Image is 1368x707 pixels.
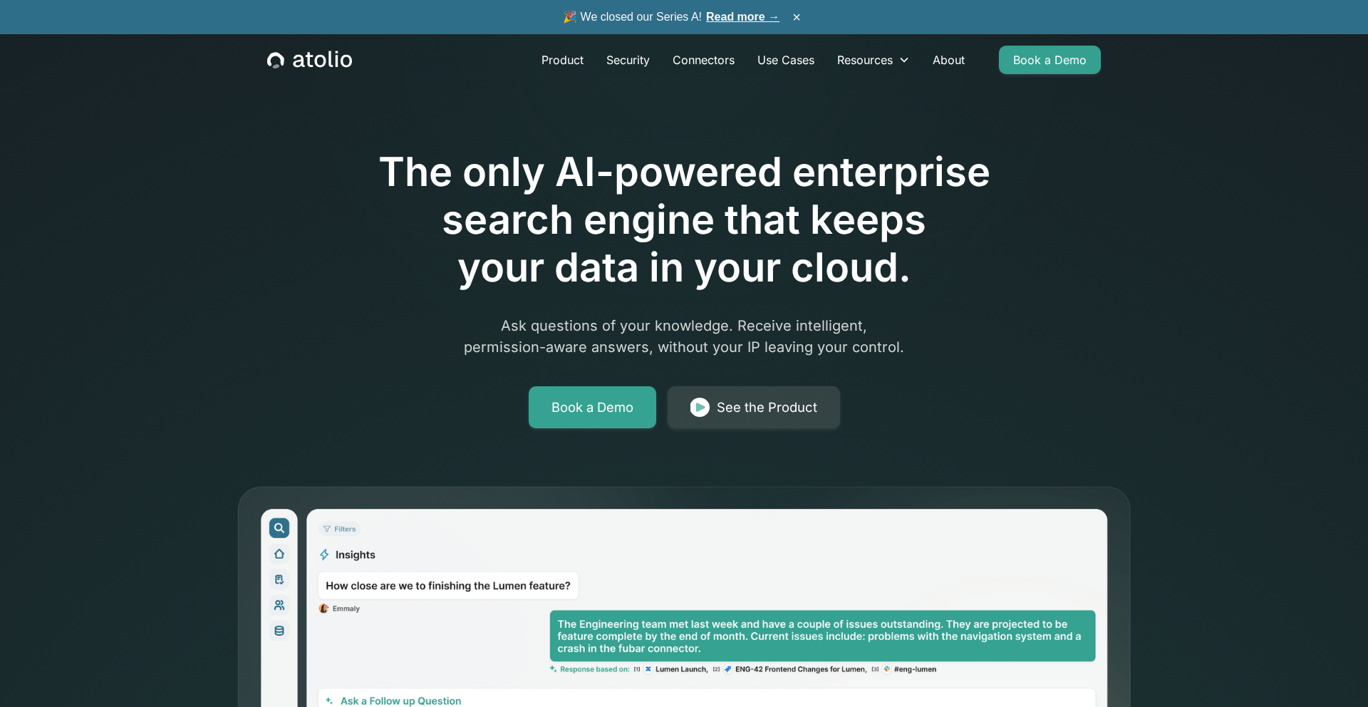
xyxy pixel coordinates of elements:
[530,46,595,74] a: Product
[563,9,779,26] span: 🎉 We closed our Series A!
[267,51,352,69] a: home
[999,46,1101,74] a: Book a Demo
[668,386,840,429] a: See the Product
[788,9,805,25] button: ×
[837,51,893,68] div: Resources
[717,398,817,418] div: See the Product
[661,46,746,74] a: Connectors
[529,386,656,429] a: Book a Demo
[410,315,958,358] p: Ask questions of your knowledge. Receive intelligent, permission-aware answers, without your IP l...
[826,46,921,74] div: Resources
[595,46,661,74] a: Security
[746,46,826,74] a: Use Cases
[319,148,1049,292] h1: The only AI-powered enterprise search engine that keeps your data in your cloud.
[706,11,779,23] a: Read more →
[921,46,976,74] a: About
